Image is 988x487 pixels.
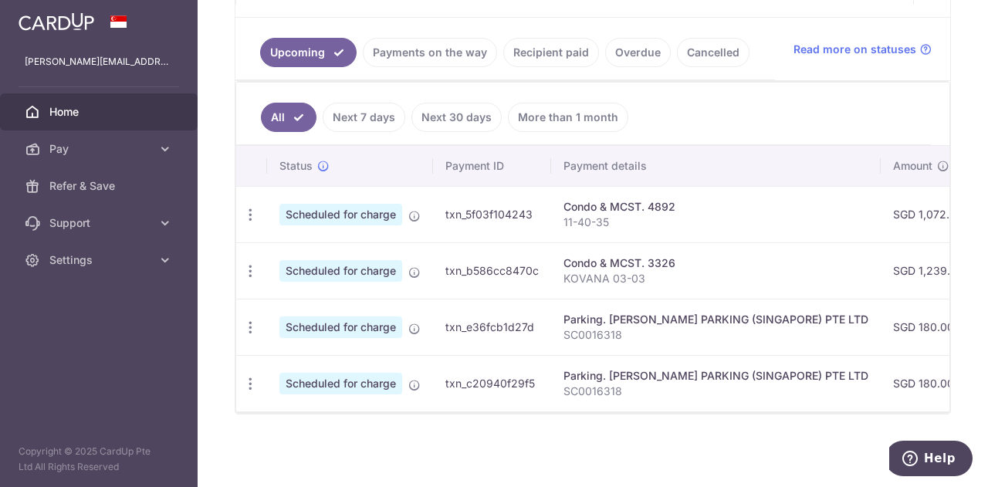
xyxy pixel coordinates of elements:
td: txn_c20940f29f5 [433,355,551,411]
p: 11-40-35 [563,215,868,230]
a: Read more on statuses [793,42,932,57]
a: Next 30 days [411,103,502,132]
span: Scheduled for charge [279,204,402,225]
td: txn_b586cc8470c [433,242,551,299]
a: Recipient paid [503,38,599,67]
p: SC0016318 [563,384,868,399]
th: Payment ID [433,146,551,186]
span: Settings [49,252,151,268]
td: SGD 1,072.43 [881,186,976,242]
span: Scheduled for charge [279,373,402,394]
span: Scheduled for charge [279,316,402,338]
td: SGD 180.00 [881,299,976,355]
p: SC0016318 [563,327,868,343]
p: KOVANA 03-03 [563,271,868,286]
div: Parking. [PERSON_NAME] PARKING (SINGAPORE) PTE LTD [563,368,868,384]
a: Payments on the way [363,38,497,67]
span: Status [279,158,313,174]
span: Pay [49,141,151,157]
div: Condo & MCST. 3326 [563,255,868,271]
a: Upcoming [260,38,357,67]
a: Overdue [605,38,671,67]
a: More than 1 month [508,103,628,132]
span: Home [49,104,151,120]
span: Amount [893,158,932,174]
span: Refer & Save [49,178,151,194]
iframe: Opens a widget where you can find more information [889,441,973,479]
div: Parking. [PERSON_NAME] PARKING (SINGAPORE) PTE LTD [563,312,868,327]
a: Cancelled [677,38,749,67]
span: Support [49,215,151,231]
td: SGD 1,239.00 [881,242,976,299]
td: SGD 180.00 [881,355,976,411]
p: [PERSON_NAME][EMAIL_ADDRESS][DOMAIN_NAME] [25,54,173,69]
td: txn_e36fcb1d27d [433,299,551,355]
td: txn_5f03f104243 [433,186,551,242]
div: Condo & MCST. 4892 [563,199,868,215]
a: All [261,103,316,132]
th: Payment details [551,146,881,186]
span: Read more on statuses [793,42,916,57]
a: Next 7 days [323,103,405,132]
span: Scheduled for charge [279,260,402,282]
img: CardUp [19,12,94,31]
